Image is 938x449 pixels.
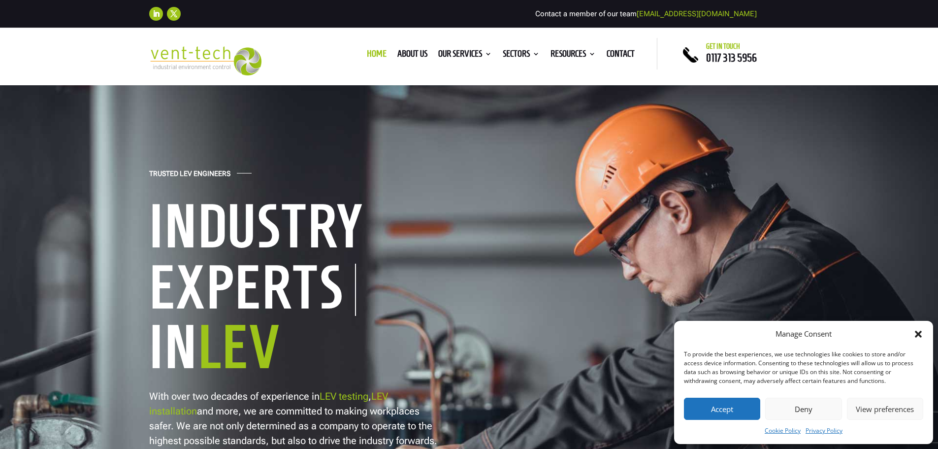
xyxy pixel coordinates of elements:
[706,42,740,50] span: Get in touch
[149,264,356,316] h1: Experts
[397,50,427,61] a: About us
[684,350,922,385] div: To provide the best experiences, we use technologies like cookies to store and/or access device i...
[765,398,841,420] button: Deny
[847,398,923,420] button: View preferences
[198,314,281,379] span: LEV
[149,46,262,75] img: 2023-09-27T08_35_16.549ZVENT-TECH---Clear-background
[765,425,801,437] a: Cookie Policy
[706,52,757,64] a: 0117 313 5956
[637,9,757,18] a: [EMAIL_ADDRESS][DOMAIN_NAME]
[535,9,757,18] span: Contact a member of our team
[913,329,923,339] div: Close dialog
[776,328,832,340] div: Manage Consent
[438,50,492,61] a: Our Services
[167,7,181,21] a: Follow on X
[503,50,540,61] a: Sectors
[320,390,368,402] a: LEV testing
[607,50,635,61] a: Contact
[149,7,163,21] a: Follow on LinkedIn
[367,50,387,61] a: Home
[149,316,454,383] h1: In
[149,170,230,183] h4: Trusted LEV Engineers
[684,398,760,420] button: Accept
[149,195,454,262] h1: Industry
[550,50,596,61] a: Resources
[806,425,842,437] a: Privacy Policy
[149,389,440,448] p: With over two decades of experience in , and more, we are committed to making workplaces safer. W...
